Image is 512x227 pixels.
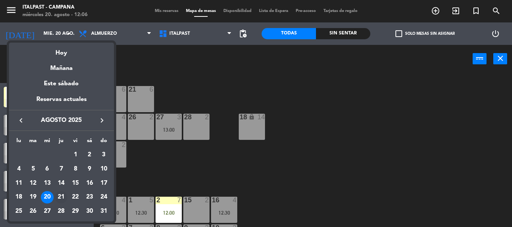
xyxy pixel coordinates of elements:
td: 27 de agosto de 2025 [40,204,54,218]
span: agosto 2025 [28,116,95,125]
div: 27 [41,205,54,218]
div: 2 [83,148,96,161]
i: keyboard_arrow_left [16,116,25,125]
td: 20 de agosto de 2025 [40,190,54,205]
td: 8 de agosto de 2025 [68,162,82,176]
td: AGO. [12,148,69,162]
td: 22 de agosto de 2025 [68,190,82,205]
div: Hoy [9,43,114,58]
div: 31 [97,205,110,218]
div: 29 [69,205,82,218]
div: 16 [83,177,96,190]
th: jueves [54,136,69,148]
td: 15 de agosto de 2025 [68,176,82,190]
td: 12 de agosto de 2025 [26,176,40,190]
div: 3 [97,148,110,161]
td: 19 de agosto de 2025 [26,190,40,205]
td: 11 de agosto de 2025 [12,176,26,190]
td: 18 de agosto de 2025 [12,190,26,205]
td: 9 de agosto de 2025 [82,162,97,176]
div: 20 [41,191,54,204]
div: Reservas actuales [9,95,114,110]
td: 13 de agosto de 2025 [40,176,54,190]
td: 23 de agosto de 2025 [82,190,97,205]
th: viernes [68,136,82,148]
td: 25 de agosto de 2025 [12,204,26,218]
div: 21 [55,191,67,204]
div: 5 [27,163,39,175]
th: domingo [97,136,111,148]
td: 5 de agosto de 2025 [26,162,40,176]
div: 23 [83,191,96,204]
th: sábado [82,136,97,148]
td: 16 de agosto de 2025 [82,176,97,190]
div: 13 [41,177,54,190]
div: 11 [12,177,25,190]
div: 24 [97,191,110,204]
th: martes [26,136,40,148]
div: 7 [55,163,67,175]
th: lunes [12,136,26,148]
div: 6 [41,163,54,175]
div: 30 [83,205,96,218]
div: 1 [69,148,82,161]
td: 2 de agosto de 2025 [82,148,97,162]
div: 9 [83,163,96,175]
td: 3 de agosto de 2025 [97,148,111,162]
td: 14 de agosto de 2025 [54,176,69,190]
div: 17 [97,177,110,190]
td: 30 de agosto de 2025 [82,204,97,218]
td: 28 de agosto de 2025 [54,204,69,218]
div: 15 [69,177,82,190]
th: miércoles [40,136,54,148]
td: 26 de agosto de 2025 [26,204,40,218]
div: 25 [12,205,25,218]
td: 24 de agosto de 2025 [97,190,111,205]
td: 10 de agosto de 2025 [97,162,111,176]
div: 22 [69,191,82,204]
div: 12 [27,177,39,190]
td: 29 de agosto de 2025 [68,204,82,218]
button: keyboard_arrow_right [95,116,109,125]
td: 17 de agosto de 2025 [97,176,111,190]
div: 19 [27,191,39,204]
div: 8 [69,163,82,175]
td: 1 de agosto de 2025 [68,148,82,162]
i: keyboard_arrow_right [97,116,106,125]
div: 28 [55,205,67,218]
button: keyboard_arrow_left [14,116,28,125]
div: 4 [12,163,25,175]
td: 6 de agosto de 2025 [40,162,54,176]
div: Este sábado [9,73,114,94]
td: 21 de agosto de 2025 [54,190,69,205]
td: 31 de agosto de 2025 [97,204,111,218]
div: Mañana [9,58,114,73]
div: 26 [27,205,39,218]
td: 4 de agosto de 2025 [12,162,26,176]
div: 18 [12,191,25,204]
td: 7 de agosto de 2025 [54,162,69,176]
div: 14 [55,177,67,190]
div: 10 [97,163,110,175]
